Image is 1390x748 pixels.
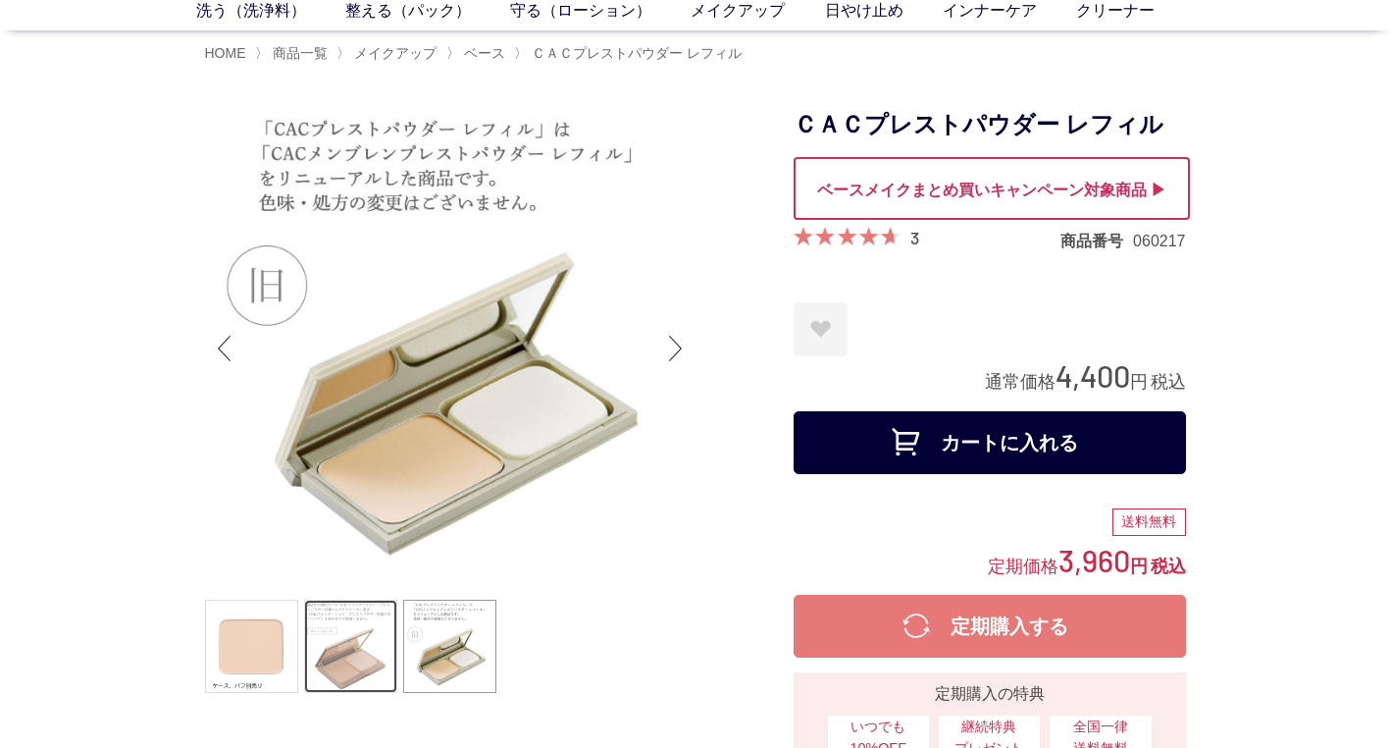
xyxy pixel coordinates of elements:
div: Next slide [656,309,695,388]
li: 〉 [446,44,510,63]
span: ベース [464,45,505,61]
span: 税込 [1151,372,1186,392]
a: メイクアップ [350,45,437,61]
img: ＣＡＣプレストパウダー レフィル [205,103,695,594]
a: 商品一覧 [269,45,328,61]
h1: ＣＡＣプレストパウダー レフィル [794,103,1186,147]
li: 〉 [336,44,441,63]
span: 円 [1130,557,1148,576]
button: 定期購入する [794,595,1186,658]
li: 〉 [255,44,333,63]
span: 3,960 [1058,542,1130,578]
a: HOME [205,45,246,61]
span: 商品一覧 [273,45,328,61]
dt: 商品番号 [1060,231,1133,251]
a: ＣＡＣプレストパウダー レフィル [528,45,742,61]
button: カートに入れる [794,411,1186,474]
span: ＣＡＣプレストパウダー レフィル [532,45,742,61]
span: 4,400 [1055,357,1130,394]
a: お気に入りに登録する [794,302,848,356]
a: 3 [910,227,919,248]
li: 〉 [514,44,746,63]
span: メイクアップ [354,45,437,61]
dd: 060217 [1133,231,1185,251]
div: 送料無料 [1112,508,1186,536]
a: ベース [460,45,505,61]
span: 通常価格 [985,372,1055,392]
span: 税込 [1151,557,1186,576]
div: Previous slide [205,309,244,388]
span: 定期価格 [988,555,1058,576]
span: 円 [1130,372,1148,392]
div: 定期購入の特典 [801,682,1178,706]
